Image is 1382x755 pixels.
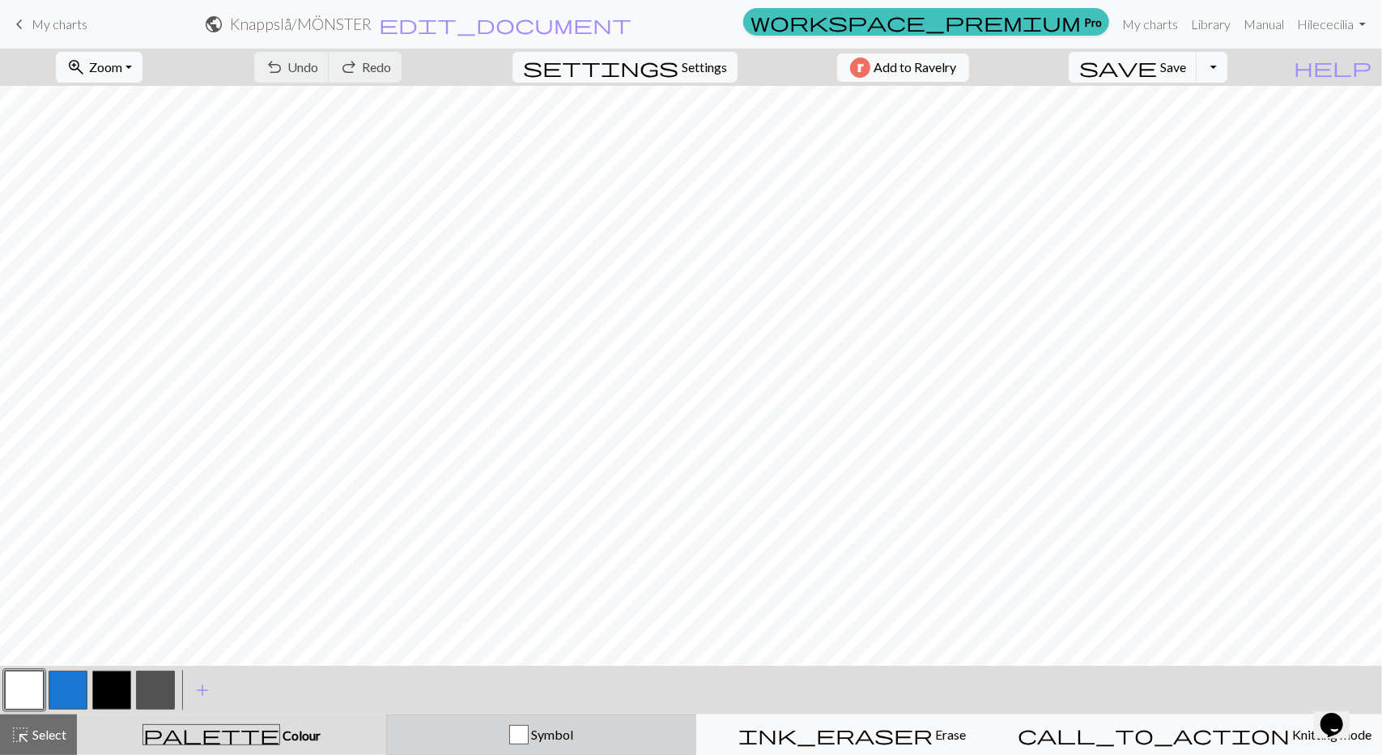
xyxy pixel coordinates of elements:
button: Add to Ravelry [837,53,969,82]
img: Ravelry [850,58,870,78]
iframe: chat widget [1314,690,1366,739]
a: Library [1184,8,1237,41]
span: public [204,13,223,36]
span: Settings [682,58,727,77]
span: Symbol [529,727,573,742]
h2: Knappslå / MÖNSTER [230,15,372,33]
span: Select [30,727,66,742]
button: Zoom [56,52,142,83]
a: Manual [1237,8,1291,41]
span: add [193,679,212,702]
button: Symbol [386,714,697,755]
span: keyboard_arrow_left [10,13,29,36]
span: edit_document [379,13,631,36]
a: My charts [1116,8,1184,41]
span: Add to Ravelry [874,58,956,78]
span: palette [143,723,279,746]
span: My charts [32,16,87,32]
span: help [1294,56,1371,79]
span: ink_eraser [738,723,933,746]
a: My charts [10,11,87,38]
button: Save [1069,52,1197,83]
a: Pro [743,8,1109,36]
i: Settings [523,58,678,77]
span: zoom_in [66,56,86,79]
span: workspace_premium [751,11,1081,33]
span: settings [523,56,678,79]
span: highlight_alt [11,723,30,746]
button: Erase [696,714,1007,755]
a: Hilececilia [1291,8,1372,41]
button: SettingsSettings [512,52,738,83]
span: save [1079,56,1157,79]
span: Save [1160,59,1186,75]
span: Colour [280,727,321,743]
button: Colour [77,714,386,755]
button: Knitting mode [1007,714,1382,755]
span: call_to_action [1018,723,1290,746]
span: Zoom [89,59,122,75]
span: Erase [933,727,966,742]
span: Knitting mode [1290,727,1371,742]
